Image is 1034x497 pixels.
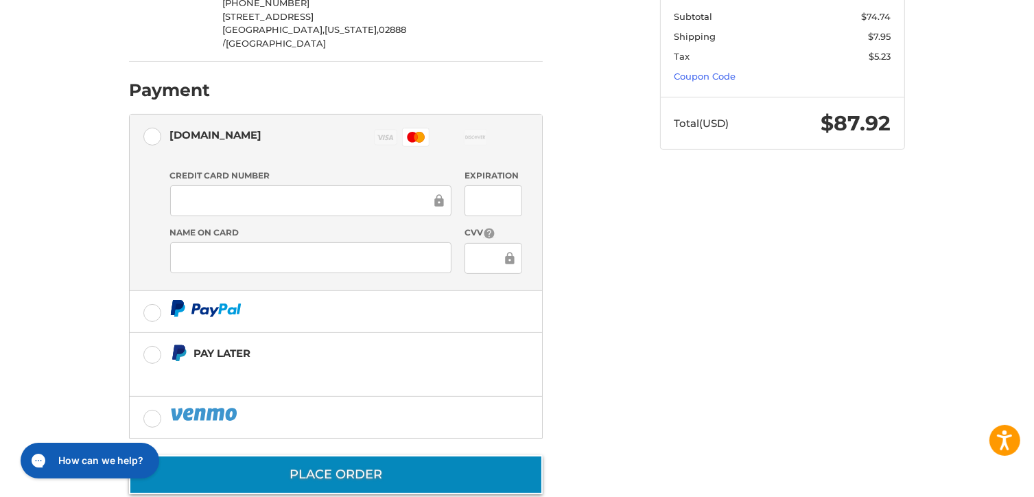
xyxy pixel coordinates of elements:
span: [GEOGRAPHIC_DATA], [223,24,325,35]
span: Tax [674,51,690,62]
label: Expiration [465,170,521,182]
img: Pay Later icon [170,345,187,362]
span: $7.95 [869,31,891,42]
img: PayPal icon [170,300,242,317]
iframe: PayPal Message 1 [170,368,457,380]
img: PayPal icon [170,406,240,423]
span: [GEOGRAPHIC_DATA] [226,38,327,49]
div: Pay Later [193,342,456,365]
label: Name on Card [170,227,451,239]
span: $5.23 [869,51,891,62]
label: Credit Card Number [170,170,451,182]
span: $87.92 [821,111,891,136]
span: Shipping [674,31,716,42]
iframe: Gorgias live chat messenger [14,438,163,483]
h2: Payment [129,80,210,101]
label: CVV [465,227,521,240]
button: Place Order [129,455,543,494]
span: Total (USD) [674,117,729,130]
div: [DOMAIN_NAME] [170,124,262,146]
span: [STREET_ADDRESS] [223,11,314,22]
span: Subtotal [674,11,713,22]
a: Coupon Code [674,71,736,82]
span: $74.74 [862,11,891,22]
span: [US_STATE], [325,24,379,35]
span: 02888 / [223,24,407,49]
iframe: Google Customer Reviews [921,460,1034,497]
